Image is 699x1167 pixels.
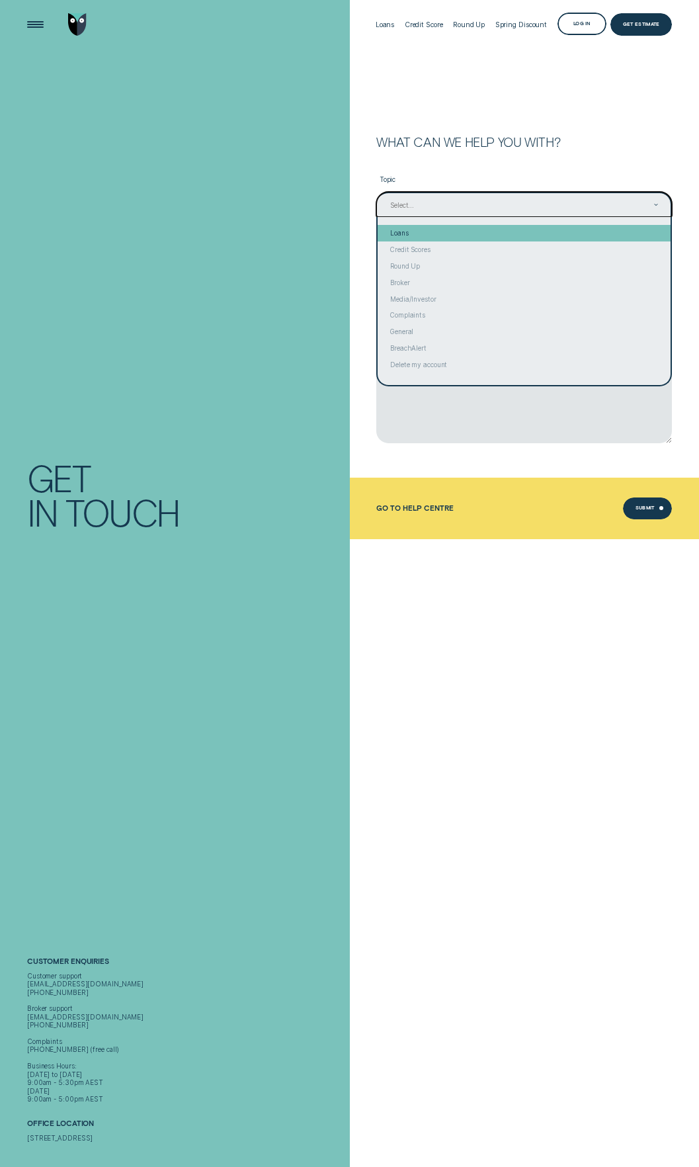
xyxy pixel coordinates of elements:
div: Touch [65,495,179,529]
div: Select... [390,200,414,208]
div: Credit Score [405,21,443,29]
div: [STREET_ADDRESS] [27,1134,345,1142]
div: Complaints [378,307,671,324]
div: Get [27,460,90,495]
a: Go to Help Centre [376,504,453,513]
div: Customer support [EMAIL_ADDRESS][DOMAIN_NAME] [PHONE_NUMBER] Broker support [EMAIL_ADDRESS][DOMAI... [27,972,345,1103]
button: Open Menu [24,13,46,35]
button: Log in [557,13,606,34]
div: Round Up [453,21,485,29]
button: Submit [623,497,672,519]
h1: Get In Touch [27,460,345,529]
div: Round Up [378,258,671,275]
div: Loans [376,21,394,29]
a: Get Estimate [610,13,672,35]
div: Loans [378,225,671,241]
div: BreachAlert [378,340,671,357]
div: Spring Discount [495,21,547,29]
h2: Customer Enquiries [27,957,345,972]
div: In [27,495,58,529]
label: Topic [376,169,672,191]
div: General [378,324,671,340]
div: Delete my account [378,357,671,373]
h2: What can we help you with? [376,136,672,148]
div: Media/Investor [378,290,671,307]
div: Broker [378,275,671,291]
div: Credit Scores [378,241,671,258]
h2: Office Location [27,1119,345,1134]
img: Wisr [68,13,87,35]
